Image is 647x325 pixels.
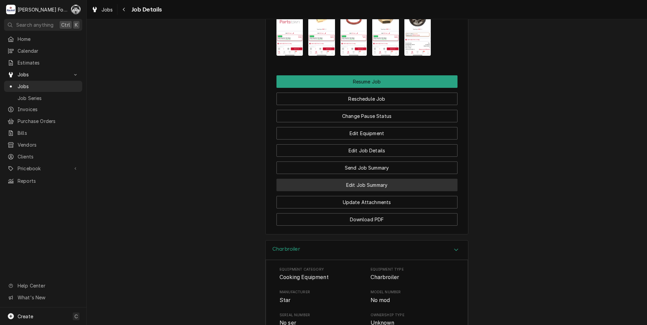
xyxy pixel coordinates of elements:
[18,314,33,319] span: Create
[280,267,363,281] div: Equipment Category
[272,246,300,252] h3: Charbroiler
[18,165,69,172] span: Pricebook
[280,274,329,280] span: Cooking Equipment
[18,282,78,289] span: Help Center
[276,105,458,122] div: Button Group Row
[276,75,458,88] div: Button Group Row
[74,313,78,320] span: C
[61,21,70,28] span: Ctrl
[18,35,79,43] span: Home
[4,116,82,127] a: Purchase Orders
[71,5,81,14] div: C(
[280,290,363,304] div: Manufacturer
[6,5,16,14] div: M
[276,88,458,105] div: Button Group Row
[280,267,363,272] span: Equipment Category
[75,21,78,28] span: K
[276,93,458,105] button: Reschedule Job
[276,127,458,140] button: Edit Equipment
[276,174,458,191] div: Button Group Row
[71,5,81,14] div: Chris Murphy (103)'s Avatar
[266,241,468,260] button: Accordion Details Expand Trigger
[6,5,16,14] div: Marshall Food Equipment Service's Avatar
[4,292,82,303] a: Go to What's New
[18,106,79,113] span: Invoices
[18,141,79,148] span: Vendors
[276,179,458,191] button: Edit Job Summary
[18,47,79,54] span: Calendar
[276,110,458,122] button: Change Pause Status
[280,273,363,281] span: Equipment Category
[4,163,82,174] a: Go to Pricebook
[276,213,458,226] button: Download PDF
[18,177,79,184] span: Reports
[4,19,82,31] button: Search anythingCtrlK
[4,104,82,115] a: Invoices
[276,75,458,88] button: Resume Job
[371,297,390,303] span: No mod
[4,151,82,162] a: Clients
[18,59,79,66] span: Estimates
[276,196,458,208] button: Update Attachments
[4,33,82,45] a: Home
[276,75,458,226] div: Button Group
[4,139,82,150] a: Vendors
[276,208,458,226] div: Button Group Row
[371,290,454,304] div: Model Number
[276,161,458,174] button: Send Job Summary
[18,71,69,78] span: Jobs
[18,294,78,301] span: What's New
[371,267,454,272] span: Equipment Type
[371,312,454,318] span: Ownership Type
[266,241,468,260] div: Accordion Header
[371,267,454,281] div: Equipment Type
[280,297,291,303] span: Star
[4,127,82,139] a: Bills
[16,21,53,28] span: Search anything
[280,296,363,304] span: Manufacturer
[280,312,363,318] span: Serial Number
[276,191,458,208] div: Button Group Row
[18,118,79,125] span: Purchase Orders
[371,273,454,281] span: Equipment Type
[89,4,116,15] a: Jobs
[276,157,458,174] div: Button Group Row
[371,274,399,280] span: Charbroiler
[130,5,162,14] span: Job Details
[4,69,82,80] a: Go to Jobs
[119,4,130,15] button: Navigate back
[18,83,79,90] span: Jobs
[18,153,79,160] span: Clients
[371,296,454,304] span: Model Number
[371,290,454,295] span: Model Number
[4,175,82,186] a: Reports
[18,6,67,13] div: [PERSON_NAME] Food Equipment Service
[4,57,82,68] a: Estimates
[276,140,458,157] div: Button Group Row
[4,45,82,56] a: Calendar
[4,280,82,291] a: Go to Help Center
[280,290,363,295] span: Manufacturer
[18,129,79,136] span: Bills
[18,95,79,102] span: Job Series
[4,93,82,104] a: Job Series
[102,6,113,13] span: Jobs
[4,81,82,92] a: Jobs
[276,122,458,140] div: Button Group Row
[276,144,458,157] button: Edit Job Details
